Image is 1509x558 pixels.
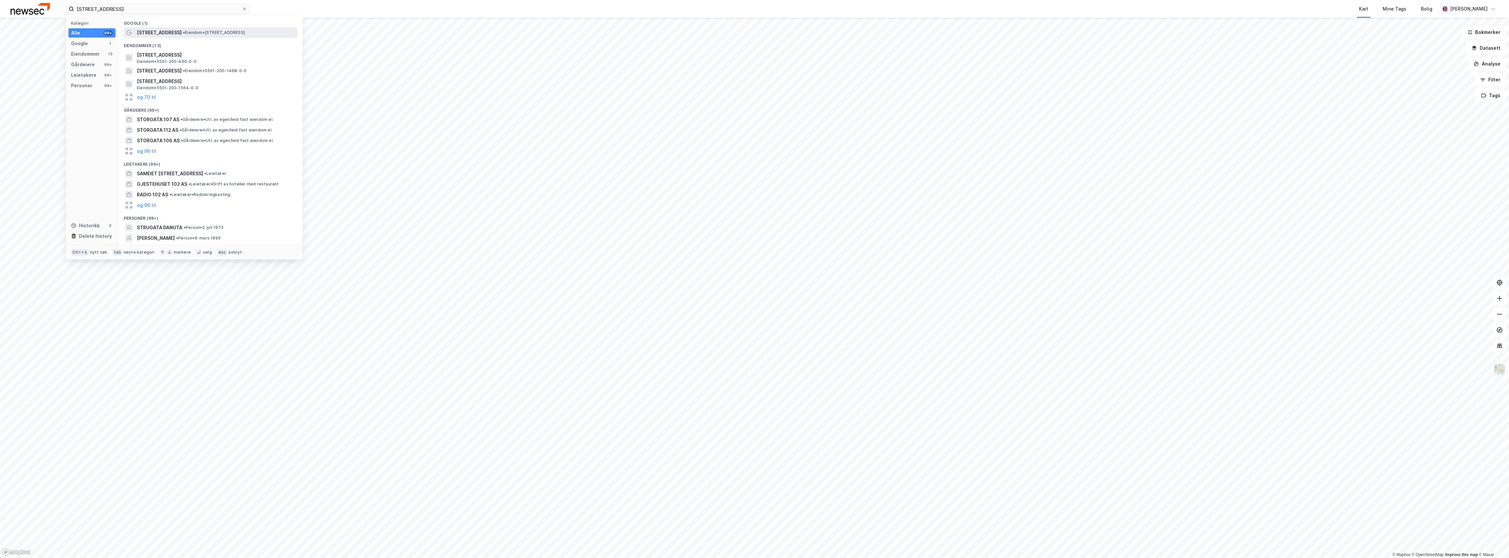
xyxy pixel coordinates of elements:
iframe: Chat Widget [1476,526,1509,558]
div: Ctrl + k [71,249,89,256]
div: markere [174,250,191,255]
a: Improve this map [1445,552,1478,557]
span: Eiendom • [STREET_ADDRESS] [183,30,245,35]
span: Leietaker [204,171,226,176]
div: velg [203,250,212,255]
div: neste kategori [124,250,155,255]
div: Gårdeiere (99+) [118,102,303,114]
span: • [180,127,182,132]
span: • [184,225,186,230]
button: og 96 til [137,147,156,155]
button: Bokmerker [1462,26,1506,39]
div: Kategori [71,21,115,26]
div: esc [217,249,227,256]
a: OpenStreetMap [1412,552,1444,557]
img: Z [1494,363,1506,376]
span: [PERSON_NAME] [137,234,175,242]
button: Filter [1475,73,1506,86]
img: newsec-logo.f6e21ccffca1b3a03d2d.png [11,3,50,14]
span: [STREET_ADDRESS] [137,67,182,75]
span: Eiendom • 5501-200-460-0-0 [137,59,196,64]
span: Leietaker • Drift av hoteller med restaurant [189,181,279,187]
div: 99+ [104,72,113,78]
div: Kart [1359,5,1368,13]
span: Leietaker • Radiokringkasting [169,192,231,197]
input: Søk på adresse, matrikkel, gårdeiere, leietakere eller personer [74,4,242,14]
div: 99+ [104,30,113,36]
a: Mapbox [1393,552,1411,557]
button: og 96 til [137,201,156,209]
div: Historikk [71,222,100,230]
span: SAMEIET [STREET_ADDRESS] [137,170,203,178]
div: Leietakere (99+) [118,156,303,168]
span: [STREET_ADDRESS] [137,77,295,85]
div: 1 [108,41,113,46]
span: • [181,117,183,122]
div: 0 [108,223,113,228]
span: Gårdeiere • Utl. av egen/leid fast eiendom el. [180,127,272,133]
button: og 70 til [137,93,156,101]
span: • [169,192,171,197]
div: tab [113,249,122,256]
div: Personer (99+) [118,210,303,222]
div: Gårdeiere [71,61,95,69]
div: [PERSON_NAME] [1450,5,1488,13]
div: Personer [71,82,92,90]
span: Gårdeiere • Utl. av egen/leid fast eiendom el. [181,117,273,122]
div: Kontrollprogram for chat [1476,526,1509,558]
button: Analyse [1468,57,1506,70]
div: Alle [71,29,80,37]
div: Delete history [79,232,112,240]
span: • [183,30,185,35]
button: Datasett [1466,42,1506,55]
div: Bolig [1421,5,1433,13]
span: STORGATA 107 AS [137,116,179,124]
span: STORGATA 106 AS [137,137,180,145]
span: Eiendom • 5501-200-1564-0-0 [137,85,198,91]
span: STORGATA 112 AS [137,126,178,134]
span: [STREET_ADDRESS] [137,29,182,37]
span: • [189,181,191,186]
div: avbryt [228,250,242,255]
div: Mine Tags [1383,5,1407,13]
div: Google [71,40,88,47]
div: Google (1) [118,15,303,27]
span: Eiendom • 5501-200-1468-0-0 [183,68,246,73]
div: 99+ [104,62,113,67]
span: • [204,171,206,176]
span: RADIO 102 AS [137,191,168,199]
span: Gårdeiere • Utl. av egen/leid fast eiendom el. [181,138,274,143]
span: GJESTEHUSET 102 AS [137,180,187,188]
span: Person • 6. mars 1895 [176,236,221,241]
a: Mapbox homepage [2,548,31,556]
div: Leietakere [71,71,96,79]
span: • [183,68,185,73]
span: • [181,138,183,143]
button: Tags [1476,89,1506,102]
div: Eiendommer [71,50,100,58]
div: 99+ [104,83,113,88]
div: nytt søk [90,250,108,255]
div: 73 [108,51,113,57]
span: • [176,236,178,240]
span: [STREET_ADDRESS] [137,51,295,59]
span: STRUGATA DANUTA [137,224,182,232]
div: Eiendommer (73) [118,38,303,50]
span: Person • 2. juli 1973 [184,225,223,230]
